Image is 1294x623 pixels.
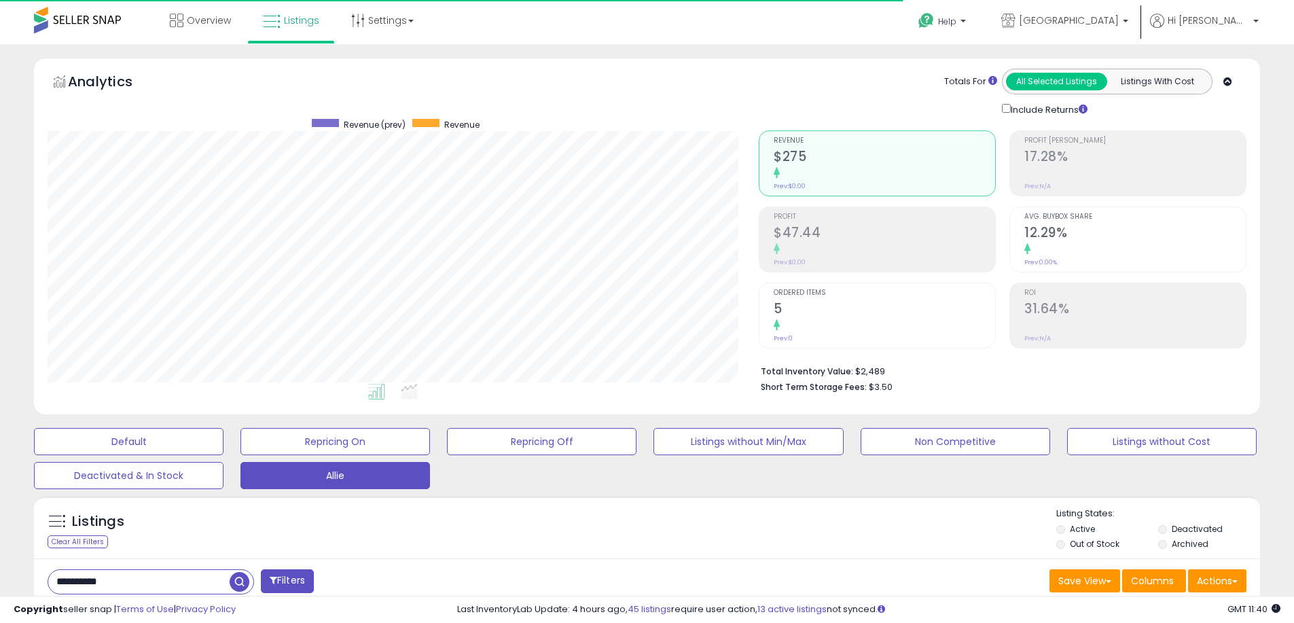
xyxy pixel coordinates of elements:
[757,603,827,616] a: 13 active listings
[1024,301,1246,319] h2: 31.64%
[344,119,406,130] span: Revenue (prev)
[628,603,671,616] a: 45 listings
[284,14,319,27] span: Listings
[72,512,124,531] h5: Listings
[1107,73,1208,90] button: Listings With Cost
[869,380,893,393] span: $3.50
[240,462,430,489] button: Allie
[1006,73,1107,90] button: All Selected Listings
[1024,225,1246,243] h2: 12.29%
[1024,258,1057,266] small: Prev: 0.00%
[1049,569,1120,592] button: Save View
[1024,213,1246,221] span: Avg. Buybox Share
[653,428,843,455] button: Listings without Min/Max
[761,366,853,377] b: Total Inventory Value:
[14,603,63,616] strong: Copyright
[944,75,997,88] div: Totals For
[68,72,159,94] h5: Analytics
[1024,149,1246,167] h2: 17.28%
[1227,603,1280,616] span: 2025-08-14 11:40 GMT
[48,535,108,548] div: Clear All Filters
[240,428,430,455] button: Repricing On
[1019,14,1119,27] span: [GEOGRAPHIC_DATA]
[116,603,174,616] a: Terms of Use
[14,603,236,616] div: seller snap | |
[261,569,314,593] button: Filters
[1131,574,1174,588] span: Columns
[918,12,935,29] i: Get Help
[1150,14,1259,44] a: Hi [PERSON_NAME]
[457,603,1280,616] div: Last InventoryLab Update: 4 hours ago, require user action, not synced.
[1172,538,1208,550] label: Archived
[861,428,1050,455] button: Non Competitive
[774,225,995,243] h2: $47.44
[761,381,867,393] b: Short Term Storage Fees:
[774,258,806,266] small: Prev: $0.00
[1024,334,1051,342] small: Prev: N/A
[774,301,995,319] h2: 5
[938,16,956,27] span: Help
[34,428,223,455] button: Default
[774,137,995,145] span: Revenue
[34,462,223,489] button: Deactivated & In Stock
[1024,182,1051,190] small: Prev: N/A
[1168,14,1249,27] span: Hi [PERSON_NAME]
[1070,538,1119,550] label: Out of Stock
[774,213,995,221] span: Profit
[774,182,806,190] small: Prev: $0.00
[761,362,1236,378] li: $2,489
[1122,569,1186,592] button: Columns
[774,334,793,342] small: Prev: 0
[447,428,636,455] button: Repricing Off
[1067,428,1257,455] button: Listings without Cost
[1172,523,1223,535] label: Deactivated
[907,2,980,44] a: Help
[774,289,995,297] span: Ordered Items
[774,149,995,167] h2: $275
[176,603,236,616] a: Privacy Policy
[992,101,1104,117] div: Include Returns
[1024,137,1246,145] span: Profit [PERSON_NAME]
[187,14,231,27] span: Overview
[1188,569,1246,592] button: Actions
[444,119,480,130] span: Revenue
[1070,523,1095,535] label: Active
[1024,289,1246,297] span: ROI
[1056,508,1260,520] p: Listing States:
